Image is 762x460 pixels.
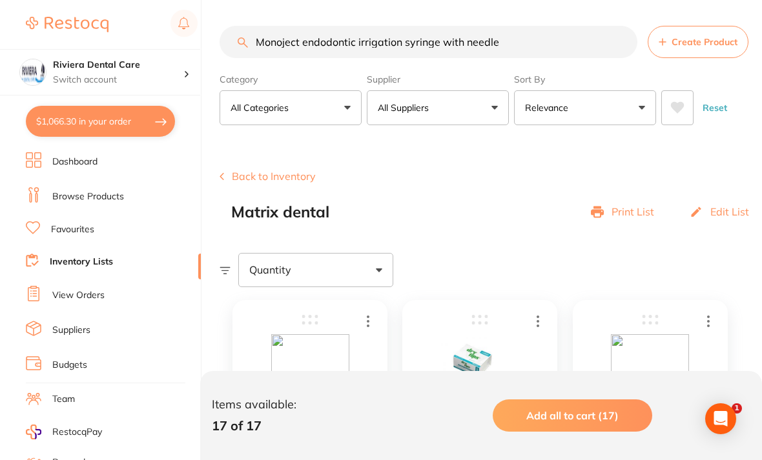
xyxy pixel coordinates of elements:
a: Dashboard [52,155,98,168]
img: Zw [441,334,519,414]
a: Browse Products [52,190,124,203]
p: Items available: [212,398,296,412]
a: Inventory Lists [50,255,113,268]
button: Reset [699,90,731,125]
a: Team [52,393,75,406]
button: All Suppliers [367,90,509,125]
span: 1 [732,403,742,414]
button: All Categories [220,90,362,125]
label: Category [220,74,362,85]
a: Budgets [52,359,87,372]
img: MzAweDMwMC5qcGc [271,334,349,414]
img: cGc [611,334,689,414]
button: Back to Inventory [220,170,316,182]
a: Suppliers [52,324,90,337]
p: Switch account [53,74,183,86]
p: Edit List [710,206,749,217]
a: RestocqPay [26,425,102,439]
label: Sort By [514,74,656,85]
p: 17 of 17 [212,418,296,433]
h2: Matrix dental [231,203,329,221]
button: Add all to cart (17) [493,399,652,432]
p: All Categories [231,101,294,114]
img: RestocqPay [26,425,41,439]
img: Riviera Dental Care [20,59,46,85]
a: Restocq Logo [26,10,108,39]
p: All Suppliers [378,101,434,114]
input: Search Products [220,26,637,58]
span: RestocqPay [52,426,102,439]
button: $1,066.30 in your order [26,106,175,137]
img: Restocq Logo [26,17,108,32]
button: Create Product [648,26,748,58]
h4: Riviera Dental Care [53,59,183,72]
button: Relevance [514,90,656,125]
span: Create Product [672,37,737,47]
p: Relevance [525,101,573,114]
div: Open Intercom Messenger [705,403,736,434]
span: Quantity [249,264,291,275]
a: Favourites [51,223,94,236]
a: View Orders [52,289,105,302]
span: Add all to cart (17) [526,409,619,422]
label: Supplier [367,74,509,85]
p: Print List [612,206,654,217]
